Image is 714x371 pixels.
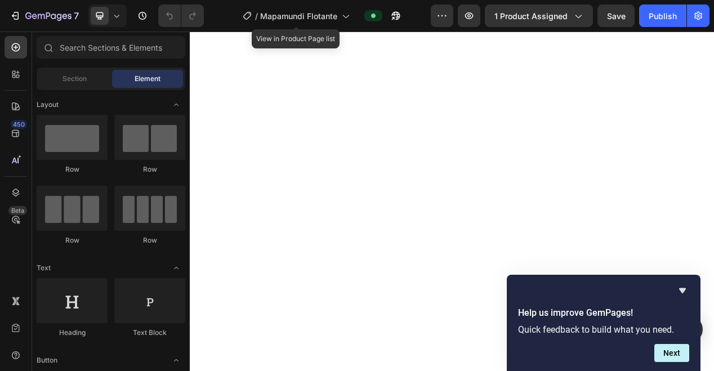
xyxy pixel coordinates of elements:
[74,9,79,23] p: 7
[518,324,689,335] p: Quick feedback to build what you need.
[37,36,185,59] input: Search Sections & Elements
[255,10,258,22] span: /
[167,96,185,114] span: Toggle open
[518,284,689,362] div: Help us improve GemPages!
[114,235,185,245] div: Row
[37,100,59,110] span: Layout
[37,328,108,338] div: Heading
[37,235,108,245] div: Row
[597,5,635,27] button: Save
[676,284,689,297] button: Hide survey
[654,344,689,362] button: Next question
[63,74,87,84] span: Section
[37,263,51,273] span: Text
[158,5,204,27] div: Undo/Redo
[135,74,160,84] span: Element
[114,328,185,338] div: Text Block
[37,355,57,365] span: Button
[167,351,185,369] span: Toggle open
[114,164,185,175] div: Row
[8,206,27,215] div: Beta
[260,10,337,22] span: Mapamundi Flotante
[518,306,689,320] h2: Help us improve GemPages!
[649,10,677,22] div: Publish
[37,164,108,175] div: Row
[485,5,593,27] button: 1 product assigned
[607,11,626,21] span: Save
[167,259,185,277] span: Toggle open
[494,10,568,22] span: 1 product assigned
[639,5,686,27] button: Publish
[190,32,714,371] iframe: Design area
[11,120,27,129] div: 450
[5,5,84,27] button: 7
